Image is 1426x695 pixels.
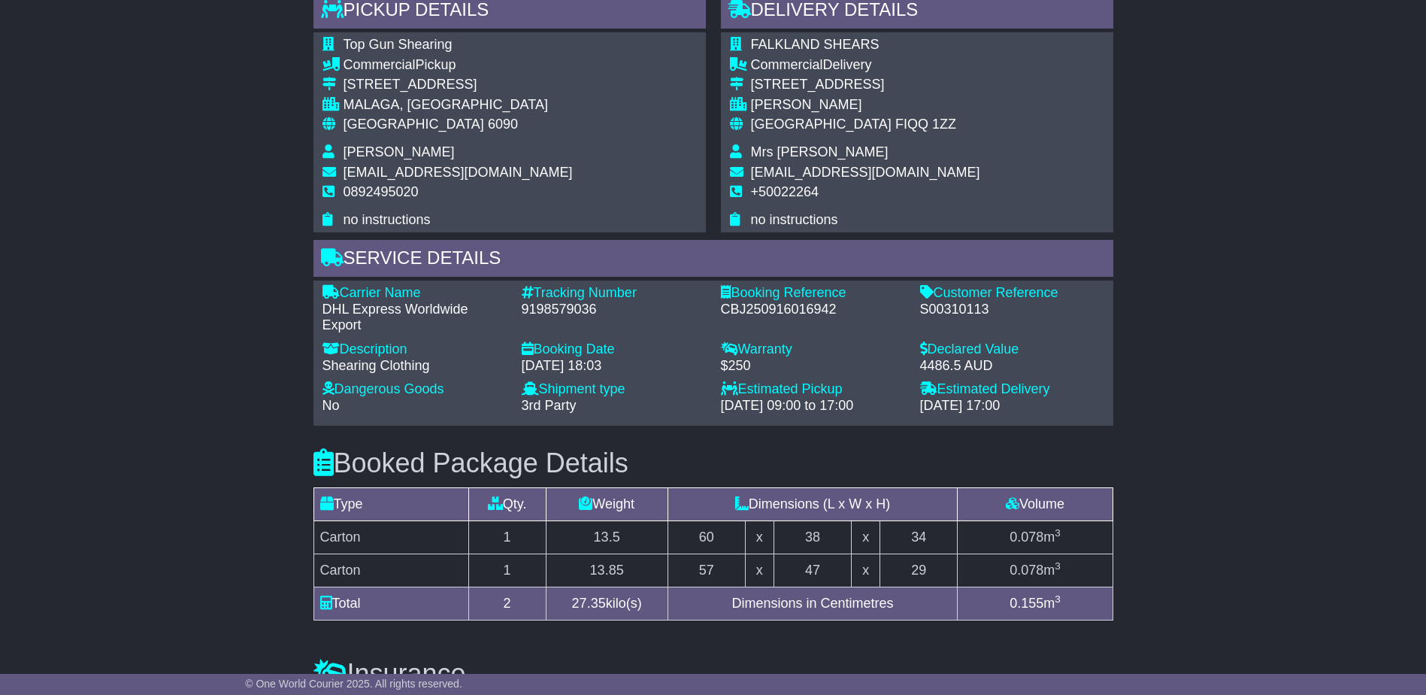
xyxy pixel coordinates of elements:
[1010,530,1043,545] span: 0.078
[313,521,468,554] td: Carton
[958,488,1113,521] td: Volume
[1055,527,1061,539] sup: 3
[344,37,453,52] span: Top Gun Shearing
[668,554,745,587] td: 57
[1010,563,1043,578] span: 0.078
[721,302,905,318] div: CBJ250916016942
[313,587,468,621] td: Total
[721,381,905,398] div: Estimated Pickup
[774,521,851,554] td: 38
[468,521,546,554] td: 1
[751,212,838,227] span: no instructions
[468,488,546,521] td: Qty.
[751,77,980,93] div: [STREET_ADDRESS]
[245,678,462,690] span: © One World Courier 2025. All rights reserved.
[344,212,431,227] span: no instructions
[668,587,958,621] td: Dimensions in Centimetres
[721,341,905,358] div: Warranty
[958,521,1113,554] td: m
[522,341,706,358] div: Booking Date
[920,285,1104,302] div: Customer Reference
[751,57,823,72] span: Commercial
[774,554,851,587] td: 47
[468,587,546,621] td: 2
[322,285,507,302] div: Carrier Name
[322,381,507,398] div: Dangerous Goods
[880,521,958,554] td: 34
[546,554,668,587] td: 13.85
[313,659,1113,689] h3: Insurance
[344,57,573,74] div: Pickup
[522,398,577,413] span: 3rd Party
[522,302,706,318] div: 9198579036
[668,521,745,554] td: 60
[313,240,1113,281] div: Service Details
[751,57,980,74] div: Delivery
[745,521,774,554] td: x
[668,488,958,521] td: Dimensions (L x W x H)
[745,554,774,587] td: x
[313,448,1113,478] h3: Booked Package Details
[1055,593,1061,605] sup: 3
[920,358,1104,375] div: 4486.5 AUD
[344,117,484,132] span: [GEOGRAPHIC_DATA]
[920,302,1104,318] div: S00310113
[751,165,980,180] span: [EMAIL_ADDRESS][DOMAIN_NAME]
[313,488,468,521] td: Type
[958,554,1113,587] td: m
[344,184,419,199] span: 0892495020
[522,285,706,302] div: Tracking Number
[1010,596,1043,611] span: 0.155
[1055,560,1061,572] sup: 3
[895,117,956,132] span: FIQQ 1ZZ
[852,521,880,554] td: x
[572,596,606,611] span: 27.35
[344,97,573,114] div: MALAGA, [GEOGRAPHIC_DATA]
[344,165,573,180] span: [EMAIL_ADDRESS][DOMAIN_NAME]
[546,521,668,554] td: 13.5
[721,358,905,375] div: $250
[751,144,889,159] span: Mrs [PERSON_NAME]
[522,381,706,398] div: Shipment type
[322,398,340,413] span: No
[852,554,880,587] td: x
[344,57,416,72] span: Commercial
[546,488,668,521] td: Weight
[313,554,468,587] td: Carton
[751,37,880,52] span: FALKLAND SHEARS
[958,587,1113,621] td: m
[721,398,905,414] div: [DATE] 09:00 to 17:00
[322,341,507,358] div: Description
[322,358,507,375] div: Shearing Clothing
[344,144,455,159] span: [PERSON_NAME]
[920,381,1104,398] div: Estimated Delivery
[751,117,892,132] span: [GEOGRAPHIC_DATA]
[546,587,668,621] td: kilo(s)
[751,97,980,114] div: [PERSON_NAME]
[920,341,1104,358] div: Declared Value
[920,398,1104,414] div: [DATE] 17:00
[880,554,958,587] td: 29
[322,302,507,334] div: DHL Express Worldwide Export
[522,358,706,375] div: [DATE] 18:03
[751,184,819,199] span: +50022264
[721,285,905,302] div: Booking Reference
[468,554,546,587] td: 1
[488,117,518,132] span: 6090
[344,77,573,93] div: [STREET_ADDRESS]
